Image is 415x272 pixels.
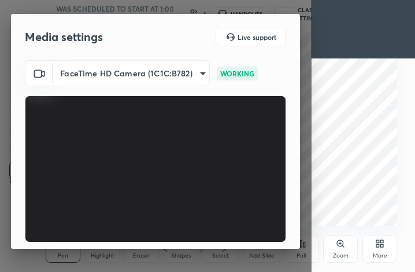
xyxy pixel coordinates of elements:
h2: Media settings [25,30,103,45]
h5: Live support [238,34,276,41]
div: More [373,253,387,259]
p: WORKING [220,68,254,79]
div: FaceTime HD Camera (1C1C:B782) [53,60,210,86]
div: Zoom [333,253,349,259]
